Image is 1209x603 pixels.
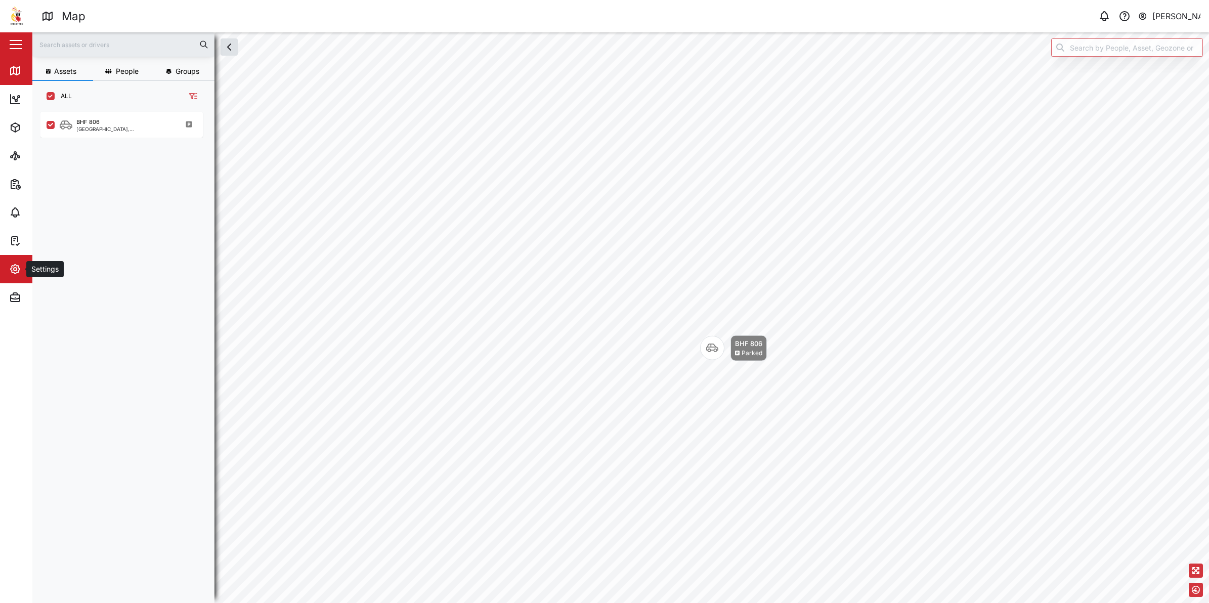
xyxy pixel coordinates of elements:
[735,338,762,349] div: BHF 806
[26,207,58,218] div: Alarms
[26,235,54,246] div: Tasks
[176,68,199,75] span: Groups
[116,68,139,75] span: People
[26,122,58,133] div: Assets
[38,37,208,52] input: Search assets or drivers
[742,349,762,358] div: Parked
[76,118,100,126] div: BHF 806
[26,65,49,76] div: Map
[40,108,214,595] div: grid
[76,126,173,132] div: [GEOGRAPHIC_DATA], [GEOGRAPHIC_DATA]
[26,150,51,161] div: Sites
[700,335,767,361] div: Map marker
[62,8,85,25] div: Map
[5,5,27,27] img: Main Logo
[1051,38,1203,57] input: Search by People, Asset, Geozone or Place
[26,94,72,105] div: Dashboard
[1152,10,1201,23] div: [PERSON_NAME]
[1138,9,1201,23] button: [PERSON_NAME]
[26,179,61,190] div: Reports
[54,68,76,75] span: Assets
[55,92,72,100] label: ALL
[26,264,62,275] div: Settings
[26,292,56,303] div: Admin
